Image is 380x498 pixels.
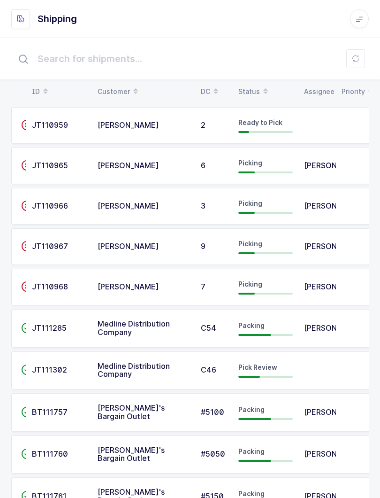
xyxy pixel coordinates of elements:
[304,201,365,210] span: [PERSON_NAME]
[201,161,205,170] span: 6
[98,319,170,337] span: Medline Distribution Company
[21,407,32,417] span: 
[21,365,32,374] span: 
[32,323,67,333] span: JT111285
[238,363,277,371] span: Pick Review
[304,84,330,100] div: Assignee
[201,365,216,374] span: C46
[32,241,68,251] span: JT110967
[32,84,86,100] div: ID
[21,161,32,170] span: 
[98,84,190,100] div: Customer
[201,449,225,459] span: #5050
[238,447,265,455] span: Packing
[201,201,205,210] span: 3
[304,323,365,333] span: [PERSON_NAME]
[21,282,32,291] span: 
[32,407,68,417] span: BT111757
[21,120,32,130] span: 
[32,365,67,374] span: JT111302
[32,120,68,130] span: JT110959
[304,282,365,291] span: [PERSON_NAME]
[98,445,165,463] span: [PERSON_NAME]'s Bargain Outlet
[98,120,159,130] span: [PERSON_NAME]
[32,201,68,210] span: JT110966
[98,241,159,251] span: [PERSON_NAME]
[201,282,205,291] span: 7
[11,44,369,74] input: Search for shipments...
[304,241,365,251] span: [PERSON_NAME]
[238,84,293,100] div: Status
[304,449,365,459] span: [PERSON_NAME]
[38,11,77,26] h1: Shipping
[32,449,68,459] span: BT111760
[304,161,365,170] span: [PERSON_NAME]
[238,159,262,167] span: Picking
[342,84,364,100] div: Priority
[201,323,216,333] span: C54
[98,282,159,291] span: [PERSON_NAME]
[238,118,282,126] span: Ready to Pick
[201,407,224,417] span: #5100
[201,84,227,100] div: DC
[21,323,32,333] span: 
[238,490,265,498] span: Packing
[201,120,205,130] span: 2
[238,321,265,329] span: Packing
[32,161,68,170] span: JT110965
[201,241,205,251] span: 9
[238,280,262,288] span: Picking
[98,161,159,170] span: [PERSON_NAME]
[238,199,262,207] span: Picking
[238,405,265,413] span: Packing
[32,282,68,291] span: JT110968
[21,449,32,459] span: 
[98,361,170,379] span: Medline Distribution Company
[304,407,365,417] span: [PERSON_NAME]
[98,403,165,421] span: [PERSON_NAME]'s Bargain Outlet
[98,201,159,210] span: [PERSON_NAME]
[21,241,32,251] span: 
[21,201,32,210] span: 
[238,240,262,248] span: Picking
